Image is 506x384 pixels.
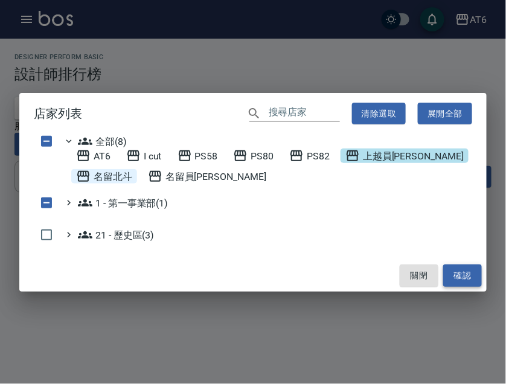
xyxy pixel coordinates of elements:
[76,149,110,163] span: AT6
[78,196,168,210] span: 1 - 第一事業部(1)
[443,264,482,287] button: 確認
[345,149,464,163] span: 上越員[PERSON_NAME]
[76,169,132,184] span: 名留北斗
[148,169,266,184] span: 名留員[PERSON_NAME]
[233,149,274,163] span: PS80
[400,264,438,287] button: 關閉
[78,228,154,242] span: 21 - 歷史區(3)
[289,149,330,163] span: PS82
[418,103,472,125] button: 展開全部
[269,104,340,122] input: 搜尋店家
[19,93,487,135] h2: 店家列表
[126,149,162,163] span: I cut
[178,149,218,163] span: PS58
[352,103,406,125] button: 清除選取
[78,134,127,149] span: 全部(8)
